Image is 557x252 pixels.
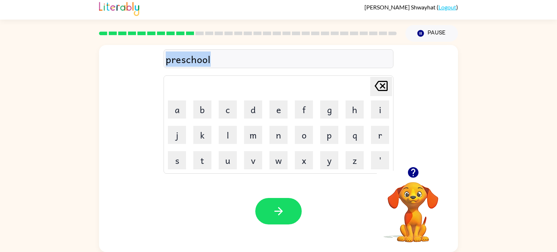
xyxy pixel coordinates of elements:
button: u [219,151,237,169]
button: v [244,151,262,169]
button: x [295,151,313,169]
button: b [193,100,211,119]
button: r [371,126,389,144]
button: d [244,100,262,119]
span: [PERSON_NAME] Shwayhat [364,4,437,11]
button: c [219,100,237,119]
button: h [346,100,364,119]
button: w [269,151,288,169]
button: n [269,126,288,144]
button: l [219,126,237,144]
div: preschool [166,51,391,67]
button: t [193,151,211,169]
button: i [371,100,389,119]
button: ' [371,151,389,169]
button: k [193,126,211,144]
button: e [269,100,288,119]
button: j [168,126,186,144]
button: y [320,151,338,169]
button: Pause [405,25,458,42]
div: ( ) [364,4,458,11]
a: Logout [438,4,456,11]
button: z [346,151,364,169]
video: Your browser must support playing .mp4 files to use Literably. Please try using another browser. [377,171,449,243]
button: s [168,151,186,169]
button: a [168,100,186,119]
button: m [244,126,262,144]
button: f [295,100,313,119]
button: q [346,126,364,144]
button: o [295,126,313,144]
button: p [320,126,338,144]
button: g [320,100,338,119]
